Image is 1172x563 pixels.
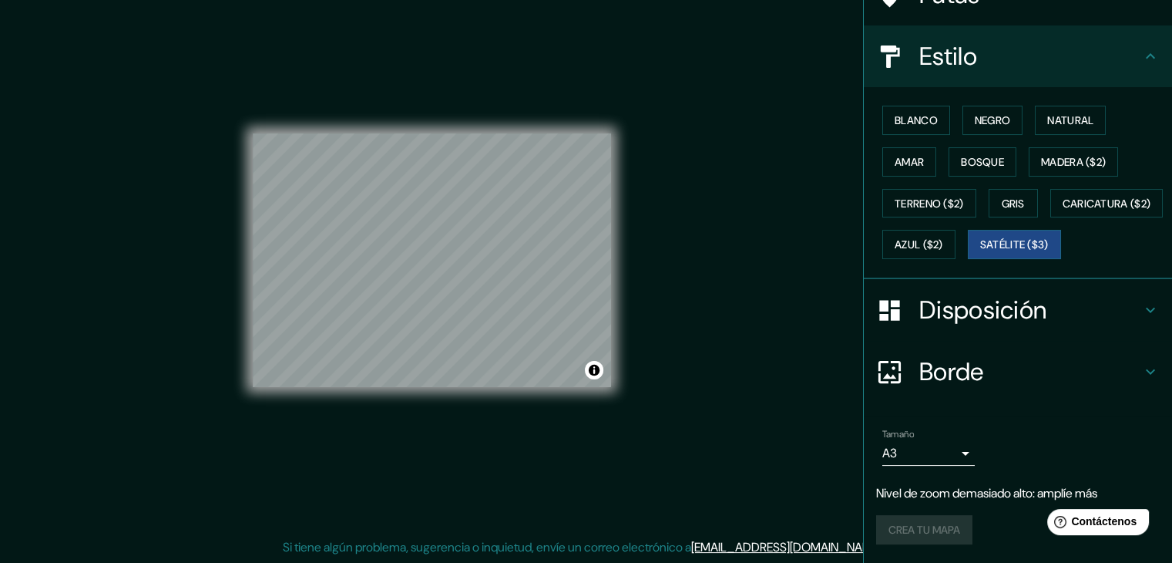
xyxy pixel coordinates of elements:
button: Natural [1035,106,1106,135]
font: Estilo [919,40,977,72]
font: Amar [895,155,924,169]
font: Borde [919,356,984,388]
button: Satélite ($3) [968,230,1061,259]
button: Gris [989,189,1038,218]
font: Nivel de zoom demasiado alto: amplíe más [876,485,1097,501]
font: Negro [975,113,1011,127]
button: Madera ($2) [1029,147,1118,177]
font: Natural [1047,113,1093,127]
font: Terreno ($2) [895,197,964,211]
canvas: Mapa [253,133,611,387]
a: [EMAIL_ADDRESS][DOMAIN_NAME] [691,539,882,555]
button: Negro [962,106,1023,135]
font: Satélite ($3) [980,238,1049,252]
iframe: Lanzador de widgets de ayuda [1035,503,1155,546]
font: Azul ($2) [895,238,943,252]
font: Blanco [895,113,938,127]
font: Madera ($2) [1041,155,1106,169]
button: Activar o desactivar atribución [585,361,603,379]
font: Caricatura ($2) [1063,197,1151,211]
font: Tamaño [882,428,914,440]
div: Disposición [864,279,1172,341]
button: Caricatura ($2) [1050,189,1164,218]
div: A3 [882,441,975,466]
button: Azul ($2) [882,230,955,259]
button: Bosque [949,147,1016,177]
font: Gris [1002,197,1025,211]
font: Disposición [919,294,1046,326]
div: Borde [864,341,1172,403]
button: Amar [882,147,936,177]
div: Estilo [864,25,1172,87]
font: Si tiene algún problema, sugerencia o inquietud, envíe un correo electrónico a [283,539,691,555]
button: Terreno ($2) [882,189,976,218]
font: Bosque [961,155,1004,169]
font: A3 [882,445,897,461]
button: Blanco [882,106,950,135]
